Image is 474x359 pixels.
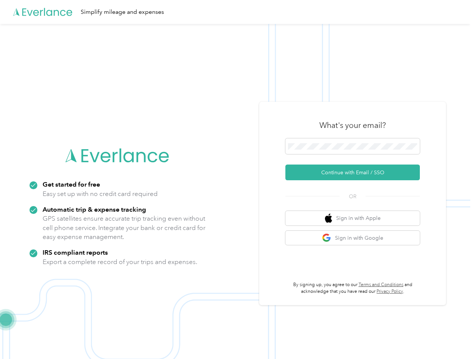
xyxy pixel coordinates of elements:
p: GPS satellites ensure accurate trip tracking even without cell phone service. Integrate your bank... [43,214,206,242]
button: apple logoSign in with Apple [285,211,420,225]
p: By signing up, you agree to our and acknowledge that you have read our . [285,282,420,295]
button: Continue with Email / SSO [285,165,420,180]
strong: Automatic trip & expense tracking [43,205,146,213]
button: google logoSign in with Google [285,231,420,245]
strong: Get started for free [43,180,100,188]
p: Export a complete record of your trips and expenses. [43,257,197,267]
img: google logo [322,233,331,243]
strong: IRS compliant reports [43,248,108,256]
img: apple logo [325,214,332,223]
a: Terms and Conditions [359,282,403,288]
span: OR [340,193,366,200]
div: Simplify mileage and expenses [81,7,164,17]
a: Privacy Policy [377,289,403,294]
p: Easy set up with no credit card required [43,189,158,199]
h3: What's your email? [319,120,386,131]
